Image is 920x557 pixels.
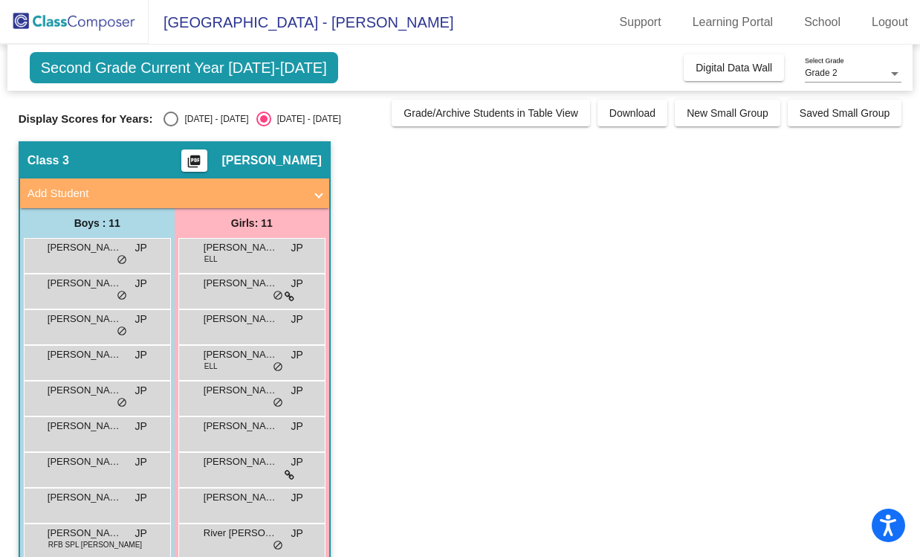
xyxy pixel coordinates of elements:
span: do_not_disturb_alt [117,290,127,302]
span: [PERSON_NAME] [204,240,278,255]
span: JP [135,454,146,470]
span: [PERSON_NAME] [48,276,122,291]
span: JP [291,526,302,541]
span: do_not_disturb_alt [273,361,283,373]
button: Download [597,100,667,126]
span: Class 3 [27,153,69,168]
span: do_not_disturb_alt [117,397,127,409]
span: Digital Data Wall [696,62,772,74]
span: [PERSON_NAME] [204,419,278,434]
span: [PERSON_NAME] [48,312,122,326]
span: RFB SPL [PERSON_NAME] [48,539,142,550]
span: [PERSON_NAME] [PERSON_NAME] [48,347,122,362]
button: Print Students Details [181,149,207,172]
span: do_not_disturb_alt [273,290,283,302]
span: JP [291,276,302,292]
span: JP [291,347,302,363]
span: JP [135,419,146,434]
span: [PERSON_NAME] [PERSON_NAME] [48,490,122,505]
a: School [792,10,852,34]
span: do_not_disturb_alt [273,540,283,552]
span: [PERSON_NAME] [204,312,278,326]
span: JP [291,419,302,434]
span: [PERSON_NAME] [48,419,122,434]
button: Saved Small Group [788,100,901,126]
span: ELL [204,254,218,265]
span: JP [291,383,302,399]
button: Grade/Archive Students in Table View [392,100,590,126]
mat-expansion-panel-header: Add Student [20,178,329,208]
span: [PERSON_NAME] [48,454,122,469]
span: Saved Small Group [800,107,890,119]
span: JP [135,526,146,541]
span: JP [135,383,146,399]
span: do_not_disturb_alt [273,397,283,409]
span: JP [291,454,302,470]
a: Logout [860,10,920,34]
button: New Small Group [675,100,780,126]
span: JP [135,276,146,292]
span: JP [291,490,302,506]
span: do_not_disturb_alt [117,254,127,266]
span: [PERSON_NAME] [204,383,278,398]
span: [PERSON_NAME] [204,490,278,505]
span: JP [135,347,146,363]
mat-panel-title: Add Student [27,185,304,202]
span: Display Scores for Years: [19,112,153,126]
span: [PERSON_NAME] [48,383,122,398]
span: JP [135,312,146,327]
span: [GEOGRAPHIC_DATA] - [PERSON_NAME] [149,10,453,34]
span: JP [135,490,146,506]
span: [PERSON_NAME] [204,454,278,469]
a: Learning Portal [681,10,785,34]
span: do_not_disturb_alt [117,326,127,338]
a: Support [608,10,673,34]
span: JP [291,240,302,256]
mat-icon: picture_as_pdf [185,154,203,175]
div: Girls: 11 [175,208,329,238]
mat-radio-group: Select an option [163,112,340,126]
span: [PERSON_NAME] [48,240,122,255]
span: [PERSON_NAME] [204,347,278,362]
span: New Small Group [687,107,768,119]
span: Second Grade Current Year [DATE]-[DATE] [30,52,338,83]
span: [PERSON_NAME] [PERSON_NAME] [204,276,278,291]
span: River [PERSON_NAME] [204,526,278,541]
span: ELL [204,361,218,372]
span: Grade 2 [805,68,837,78]
span: Download [609,107,655,119]
div: Boys : 11 [20,208,175,238]
span: JP [135,240,146,256]
span: Grade/Archive Students in Table View [404,107,578,119]
button: Digital Data Wall [684,54,784,81]
div: [DATE] - [DATE] [178,112,248,126]
span: [PERSON_NAME] [PERSON_NAME] [48,526,122,541]
div: [DATE] - [DATE] [271,112,341,126]
span: JP [291,312,302,327]
span: [PERSON_NAME] [222,153,322,168]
